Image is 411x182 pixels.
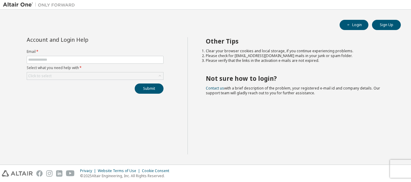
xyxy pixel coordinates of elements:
[206,49,390,53] li: Clear your browser cookies and local storage, if you continue experiencing problems.
[206,86,380,96] span: with a brief description of the problem, your registered e-mail id and company details. Our suppo...
[135,83,163,94] button: Submit
[27,65,163,70] label: Select what you need help with
[80,173,173,178] p: © 2025 Altair Engineering, Inc. All Rights Reserved.
[206,37,390,45] h2: Other Tips
[27,37,136,42] div: Account and Login Help
[66,170,75,177] img: youtube.svg
[3,2,78,8] img: Altair One
[206,58,390,63] li: Please verify that the links in the activation e-mails are not expired.
[36,170,43,177] img: facebook.svg
[206,74,390,82] h2: Not sure how to login?
[206,53,390,58] li: Please check for [EMAIL_ADDRESS][DOMAIN_NAME] mails in your junk or spam folder.
[28,74,52,78] div: Click to select
[98,168,142,173] div: Website Terms of Use
[372,20,401,30] button: Sign Up
[2,170,33,177] img: altair_logo.svg
[46,170,52,177] img: instagram.svg
[27,49,163,54] label: Email
[340,20,368,30] button: Login
[80,168,98,173] div: Privacy
[142,168,173,173] div: Cookie Consent
[27,72,163,80] div: Click to select
[206,86,224,91] a: Contact us
[56,170,62,177] img: linkedin.svg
